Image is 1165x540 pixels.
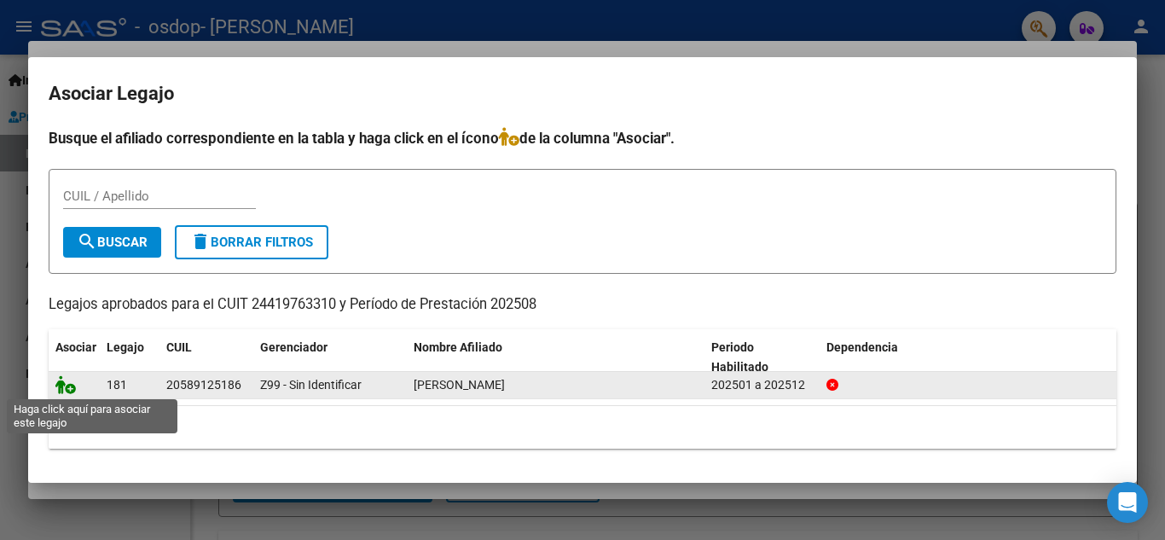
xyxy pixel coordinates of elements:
[826,340,898,354] span: Dependencia
[820,329,1117,386] datatable-header-cell: Dependencia
[107,340,144,354] span: Legajo
[711,340,768,374] span: Periodo Habilitado
[63,227,161,258] button: Buscar
[166,375,241,395] div: 20589125186
[711,375,813,395] div: 202501 a 202512
[1107,482,1148,523] div: Open Intercom Messenger
[260,340,327,354] span: Gerenciador
[260,378,362,392] span: Z99 - Sin Identificar
[77,235,148,250] span: Buscar
[77,231,97,252] mat-icon: search
[49,329,100,386] datatable-header-cell: Asociar
[166,340,192,354] span: CUIL
[704,329,820,386] datatable-header-cell: Periodo Habilitado
[190,231,211,252] mat-icon: delete
[49,294,1116,316] p: Legajos aprobados para el CUIT 24419763310 y Período de Prestación 202508
[159,329,253,386] datatable-header-cell: CUIL
[49,78,1116,110] h2: Asociar Legajo
[253,329,407,386] datatable-header-cell: Gerenciador
[175,225,328,259] button: Borrar Filtros
[49,406,1116,449] div: 1 registros
[414,378,505,392] span: PERAGALLO BRUNO ANDRES
[49,127,1116,149] h4: Busque el afiliado correspondiente en la tabla y haga click en el ícono de la columna "Asociar".
[414,340,502,354] span: Nombre Afiliado
[190,235,313,250] span: Borrar Filtros
[407,329,704,386] datatable-header-cell: Nombre Afiliado
[100,329,159,386] datatable-header-cell: Legajo
[55,340,96,354] span: Asociar
[107,378,127,392] span: 181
